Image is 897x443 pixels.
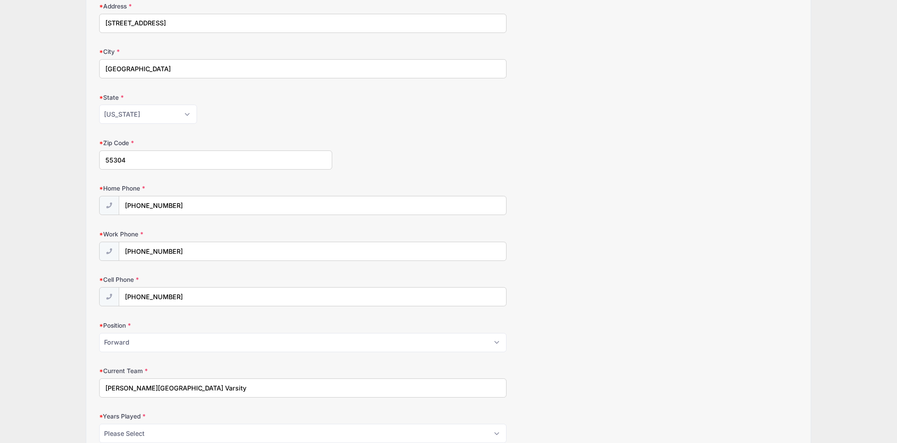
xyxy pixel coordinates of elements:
label: Address [99,2,332,11]
input: (xxx) xxx-xxxx [119,287,507,306]
label: Cell Phone [99,275,332,284]
label: State [99,93,332,102]
label: Current Team [99,366,332,375]
label: Work Phone [99,230,332,239]
input: (xxx) xxx-xxxx [119,196,507,215]
label: City [99,47,332,56]
label: Position [99,321,332,330]
label: Years Played [99,412,332,421]
input: (xxx) xxx-xxxx [119,242,507,261]
label: Zip Code [99,138,332,147]
input: xxxxx [99,150,332,170]
label: Home Phone [99,184,332,193]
